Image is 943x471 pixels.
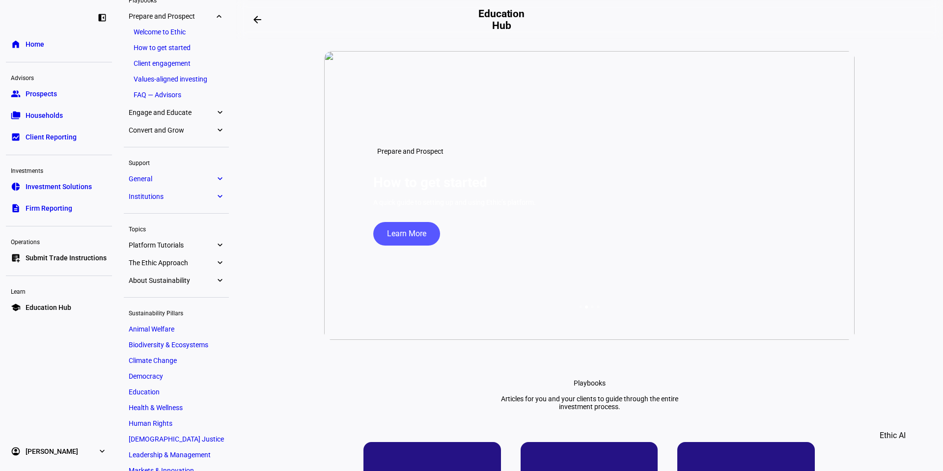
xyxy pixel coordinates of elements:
[475,8,527,31] h2: Education Hub
[866,424,919,447] button: Ethic AI
[377,147,444,155] span: Prepare and Prospect
[129,88,224,102] a: FAQ — Advisors
[373,222,440,246] button: Learn More
[124,401,229,415] a: Health & Wellness
[26,111,63,120] span: Households
[6,84,112,104] a: groupProspects
[124,190,229,203] a: Institutionsexpand_more
[129,56,224,70] a: Client engagement
[129,193,215,200] span: Institutions
[387,222,426,246] span: Learn More
[124,172,229,186] a: Generalexpand_more
[129,419,172,427] span: Human Rights
[251,14,263,26] mat-icon: arrow_backwards
[373,198,536,206] div: A quick guide to setting up and using Ethic’s platform.
[124,369,229,383] a: Democracy
[124,448,229,462] a: Leadership & Management
[129,109,215,116] span: Engage and Educate
[26,132,77,142] span: Client Reporting
[26,89,57,99] span: Prospects
[124,354,229,367] a: Climate Change
[124,155,229,169] div: Support
[215,108,224,117] eth-mat-symbol: expand_more
[97,13,107,23] eth-mat-symbol: left_panel_close
[6,106,112,125] a: folder_copyHouseholds
[6,284,112,298] div: Learn
[129,277,215,284] span: About Sustainability
[124,385,229,399] a: Education
[129,126,215,134] span: Convert and Grow
[215,11,224,21] eth-mat-symbol: expand_more
[11,39,21,49] eth-mat-symbol: home
[129,241,215,249] span: Platform Tutorials
[11,253,21,263] eth-mat-symbol: list_alt_add
[215,240,224,250] eth-mat-symbol: expand_more
[11,132,21,142] eth-mat-symbol: bid_landscape
[11,446,21,456] eth-mat-symbol: account_circle
[129,25,224,39] a: Welcome to Ethic
[6,234,112,248] div: Operations
[129,325,174,333] span: Animal Welfare
[215,125,224,135] eth-mat-symbol: expand_more
[11,303,21,312] eth-mat-symbol: school
[215,174,224,184] eth-mat-symbol: expand_more
[124,222,229,235] div: Topics
[129,175,215,183] span: General
[6,70,112,84] div: Advisors
[215,276,224,285] eth-mat-symbol: expand_more
[26,203,72,213] span: Firm Reporting
[129,357,177,364] span: Climate Change
[6,127,112,147] a: bid_landscapeClient Reporting
[129,12,215,20] span: Prepare and Prospect
[26,303,71,312] span: Education Hub
[129,341,208,349] span: Biodiversity & Ecosystems
[97,446,107,456] eth-mat-symbol: expand_more
[373,174,487,191] h1: How to get started
[11,182,21,192] eth-mat-symbol: pie_chart
[11,111,21,120] eth-mat-symbol: folder_copy
[129,259,215,267] span: The Ethic Approach
[880,424,906,447] span: Ethic AI
[129,41,224,55] a: How to get started
[124,322,229,336] a: Animal Welfare
[26,182,92,192] span: Investment Solutions
[26,253,107,263] span: Submit Trade Instructions
[26,39,44,49] span: Home
[129,451,211,459] span: Leadership & Management
[6,198,112,218] a: descriptionFirm Reporting
[491,395,688,411] div: Articles for you and your clients to guide through the entire investment process.
[129,372,163,380] span: Democracy
[124,432,229,446] a: [DEMOGRAPHIC_DATA] Justice
[129,388,160,396] span: Education
[124,416,229,430] a: Human Rights
[6,163,112,177] div: Investments
[124,338,229,352] a: Biodiversity & Ecosystems
[215,258,224,268] eth-mat-symbol: expand_more
[11,203,21,213] eth-mat-symbol: description
[129,435,224,443] span: [DEMOGRAPHIC_DATA] Justice
[6,177,112,196] a: pie_chartInvestment Solutions
[11,89,21,99] eth-mat-symbol: group
[215,192,224,201] eth-mat-symbol: expand_more
[124,305,229,319] div: Sustainability Pillars
[26,446,78,456] span: [PERSON_NAME]
[6,34,112,54] a: homeHome
[129,404,183,412] span: Health & Wellness
[574,379,606,387] div: Playbooks
[129,72,224,86] a: Values-aligned investing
